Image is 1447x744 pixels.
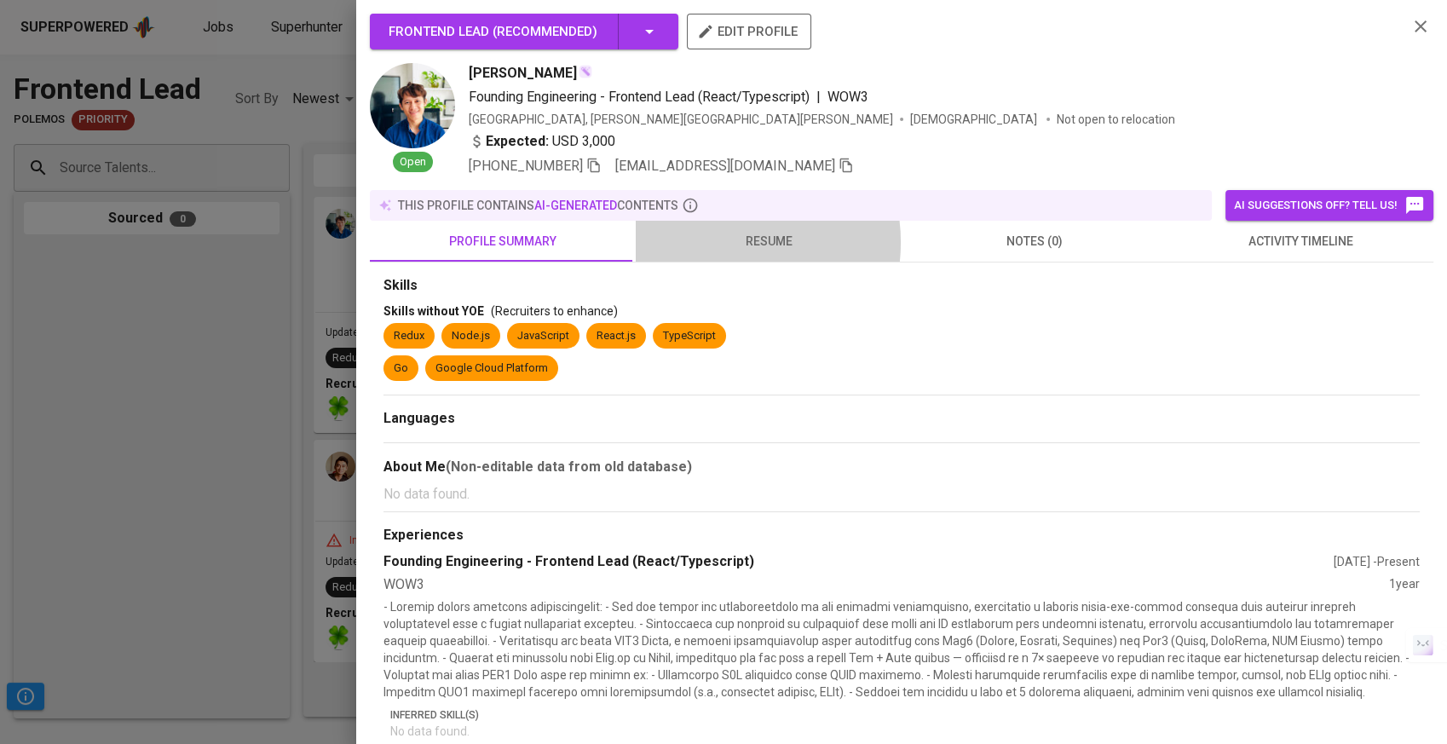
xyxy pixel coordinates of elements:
span: (Recruiters to enhance) [491,304,618,318]
span: Skills without YOE [383,304,484,318]
span: | [816,87,821,107]
div: USD 3,000 [469,131,615,152]
button: Frontend Lead (Recommended) [370,14,678,49]
img: 4c019e78bc004a7d76a2a248c6098e97.jpg [370,63,455,148]
b: (Non-editable data from old database) [446,459,692,475]
div: Languages [383,409,1420,429]
div: Founding Engineering - Frontend Lead (React/Typescript) [383,552,1334,572]
div: [GEOGRAPHIC_DATA], [PERSON_NAME][GEOGRAPHIC_DATA][PERSON_NAME] [469,111,893,128]
div: Skills [383,276,1420,296]
span: profile summary [380,231,625,252]
span: resume [646,231,891,252]
button: edit profile [687,14,811,49]
b: Expected: [486,131,549,152]
div: Experiences [383,526,1420,545]
span: WOW3 [827,89,868,105]
div: Go [394,360,408,377]
span: [DEMOGRAPHIC_DATA] [910,111,1040,128]
span: notes (0) [912,231,1157,252]
img: magic_wand.svg [579,65,592,78]
span: AI-generated [534,199,617,212]
p: No data found. [383,484,1420,505]
span: [PHONE_NUMBER] [469,158,583,174]
span: AI suggestions off? Tell us! [1234,195,1425,216]
p: Inferred Skill(s) [390,707,1420,723]
div: TypeScript [663,328,716,344]
div: [DATE] - Present [1334,553,1420,570]
div: JavaScript [517,328,569,344]
span: Open [393,154,433,170]
div: Google Cloud Platform [435,360,548,377]
div: React.js [597,328,636,344]
div: About Me [383,457,1420,477]
span: [PERSON_NAME] [469,63,577,84]
p: - Loremip dolors ametcons adipiscingelit: - Sed doe tempor inc utlaboreetdolo ma ali enimadmi ven... [383,598,1420,701]
span: Frontend Lead ( Recommended ) [389,24,597,39]
div: WOW3 [383,575,1389,595]
p: No data found. [390,723,1420,740]
div: Node.js [452,328,490,344]
span: activity timeline [1178,231,1423,252]
p: Not open to relocation [1057,111,1175,128]
button: AI suggestions off? Tell us! [1225,190,1433,221]
span: edit profile [700,20,798,43]
p: this profile contains contents [398,197,678,214]
div: 1 year [1389,575,1420,595]
div: Redux [394,328,424,344]
a: edit profile [687,24,811,37]
span: Founding Engineering - Frontend Lead (React/Typescript) [469,89,810,105]
span: [EMAIL_ADDRESS][DOMAIN_NAME] [615,158,835,174]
